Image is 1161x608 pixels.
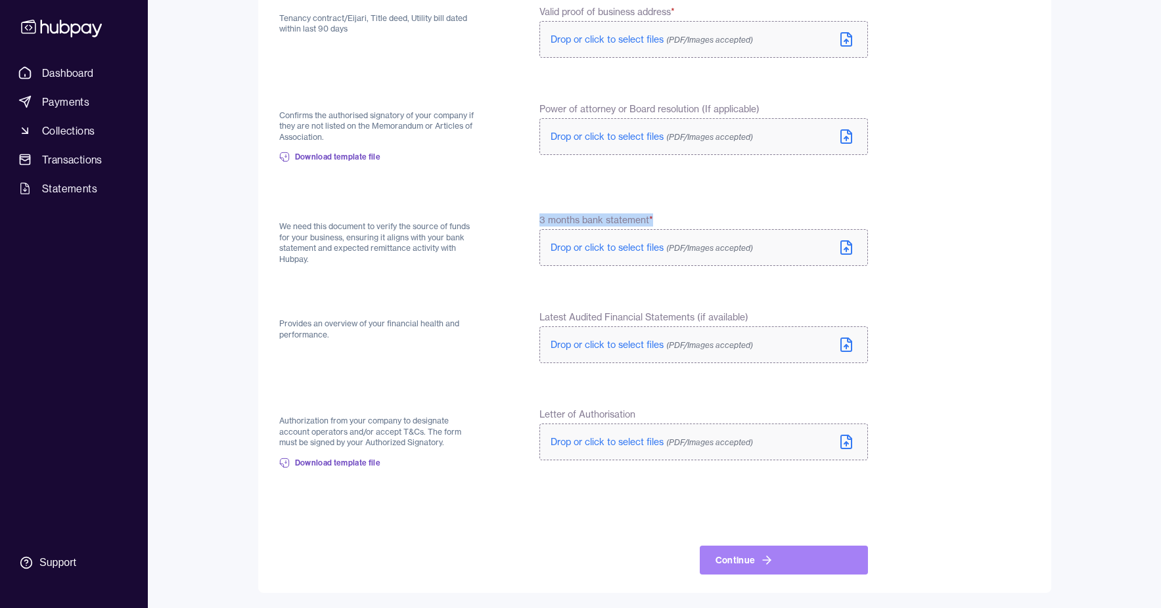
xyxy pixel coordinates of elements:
[13,61,135,85] a: Dashboard
[13,90,135,114] a: Payments
[551,131,753,142] span: Drop or click to select files
[42,181,97,196] span: Statements
[279,13,477,35] p: Tenancy contract/Eijari, Title deed, Utility bill dated within last 90 days
[13,148,135,171] a: Transactions
[539,213,653,227] span: 3 months bank statement
[42,123,95,139] span: Collections
[13,177,135,200] a: Statements
[42,152,102,167] span: Transactions
[539,408,635,421] span: Letter of Authorisation
[279,110,477,143] p: Confirms the authorised signatory of your company if they are not listed on the Memorandum or Art...
[666,35,753,45] span: (PDF/Images accepted)
[42,94,89,110] span: Payments
[295,152,381,162] span: Download template file
[279,448,381,477] a: Download template file
[279,142,381,171] a: Download template file
[666,132,753,142] span: (PDF/Images accepted)
[539,5,675,18] span: Valid proof of business address
[551,339,753,351] span: Drop or click to select files
[295,458,381,468] span: Download template file
[279,416,477,448] p: Authorization from your company to designate account operators and/or accept T&Cs. The form must ...
[539,311,748,324] span: Latest Audited Financial Statements (if available)
[551,33,753,45] span: Drop or click to select files
[666,437,753,447] span: (PDF/Images accepted)
[279,318,477,340] p: Provides an overview of your financial health and performance.
[13,549,135,576] a: Support
[13,119,135,142] a: Collections
[279,221,477,265] p: We need this document to verify the source of funds for your business, ensuring it aligns with yo...
[700,546,868,575] button: Continue
[539,102,760,116] span: Power of attorney or Board resolution (If applicable)
[551,242,753,253] span: Drop or click to select files
[42,65,94,81] span: Dashboard
[39,555,76,570] div: Support
[666,243,753,253] span: (PDF/Images accepted)
[666,340,753,350] span: (PDF/Images accepted)
[551,436,753,448] span: Drop or click to select files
